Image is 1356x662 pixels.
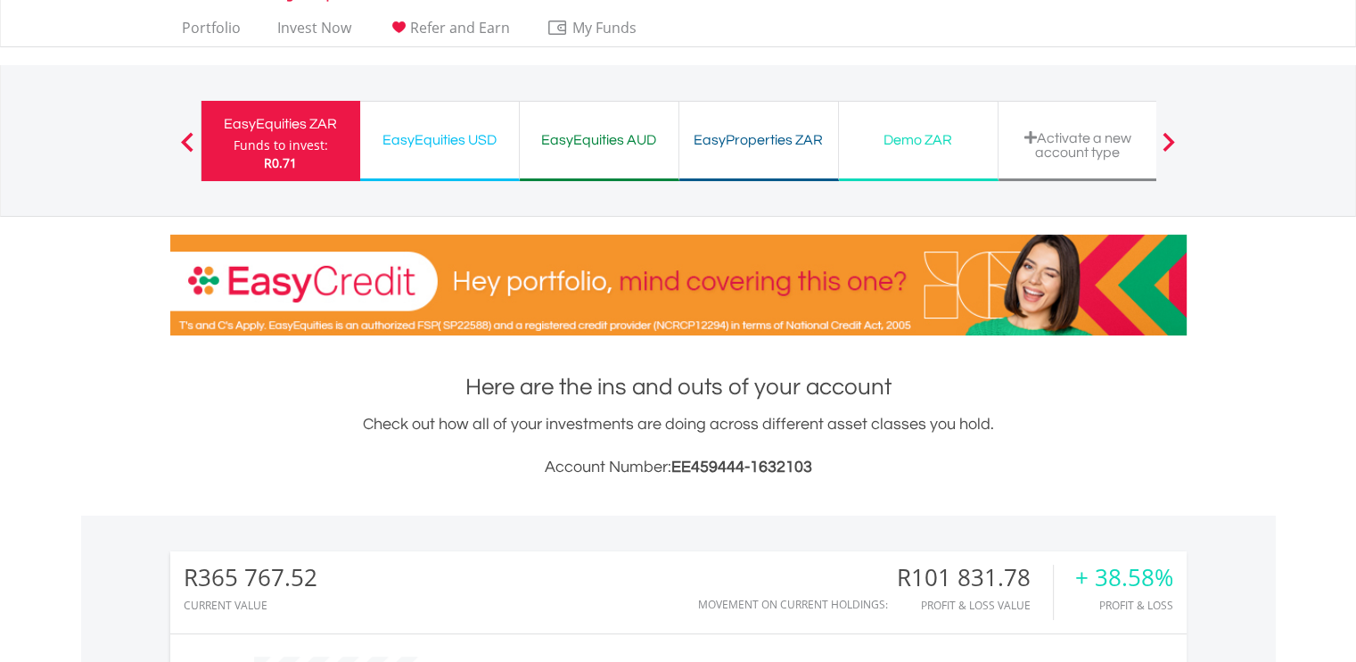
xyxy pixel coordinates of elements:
[547,16,663,39] span: My Funds
[690,128,827,153] div: EasyProperties ZAR
[1075,600,1173,611] div: Profit & Loss
[371,128,508,153] div: EasyEquities USD
[212,112,349,137] div: EasyEquities ZAR
[897,565,1053,591] div: R101 831.78
[170,371,1187,403] h1: Here are the ins and outs of your account
[410,18,510,37] span: Refer and Earn
[184,565,317,591] div: R365 767.52
[270,19,358,46] a: Invest Now
[170,235,1187,335] img: EasyCredit Promotion Banner
[530,128,668,153] div: EasyEquities AUD
[264,154,297,171] span: R0.71
[381,19,517,46] a: Refer and Earn
[897,600,1053,611] div: Profit & Loss Value
[170,412,1187,480] div: Check out how all of your investments are doing across different asset classes you hold.
[175,19,248,46] a: Portfolio
[850,128,987,153] div: Demo ZAR
[234,137,328,154] div: Funds to invest:
[170,455,1187,480] h3: Account Number:
[671,459,812,476] span: EE459444-1632103
[698,599,888,610] div: Movement on Current Holdings:
[1009,130,1146,160] div: Activate a new account type
[184,600,317,611] div: CURRENT VALUE
[1075,565,1173,591] div: + 38.58%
